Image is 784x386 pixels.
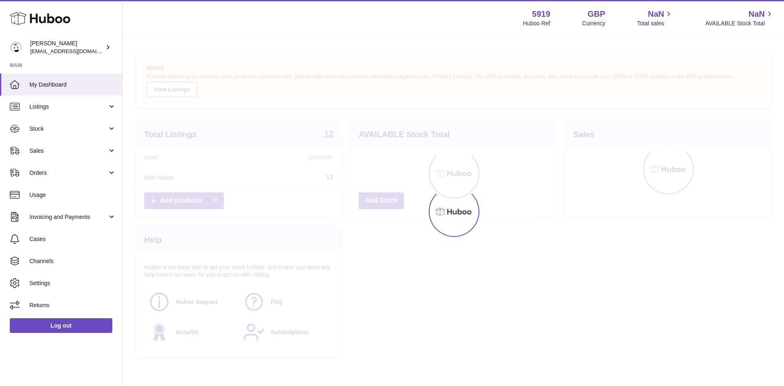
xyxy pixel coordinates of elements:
span: NaN [648,9,664,20]
span: Channels [29,257,116,265]
span: Cases [29,235,116,243]
strong: 5919 [532,9,550,20]
div: Huboo Ref [523,20,550,27]
a: NaN Total sales [637,9,673,27]
span: Returns [29,301,116,309]
div: Currency [582,20,606,27]
span: Stock [29,125,107,133]
div: [PERSON_NAME] [30,40,104,55]
span: Total sales [637,20,673,27]
span: Orders [29,169,107,177]
span: AVAILABLE Stock Total [705,20,774,27]
span: Invoicing and Payments [29,213,107,221]
span: Usage [29,191,116,199]
span: [EMAIL_ADDRESS][DOMAIN_NAME] [30,48,120,54]
strong: GBP [588,9,605,20]
span: Sales [29,147,107,155]
span: Listings [29,103,107,111]
img: internalAdmin-5919@internal.huboo.com [10,41,22,54]
span: My Dashboard [29,81,116,89]
a: NaN AVAILABLE Stock Total [705,9,774,27]
span: NaN [748,9,765,20]
a: Log out [10,318,112,333]
span: Settings [29,279,116,287]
